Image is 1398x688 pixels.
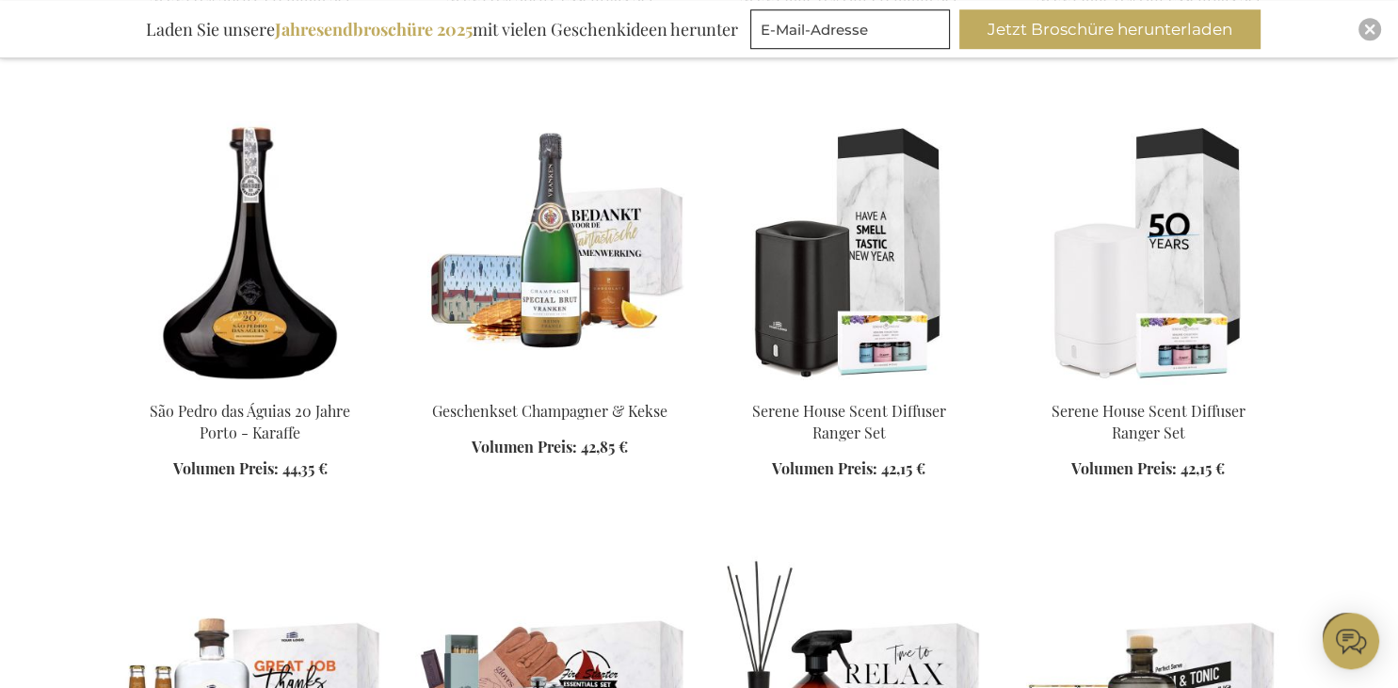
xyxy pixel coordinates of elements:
a: Volumen Preis: 44,35 € [173,458,328,480]
span: 42,15 € [1181,458,1225,478]
a: Volumen Preis: 42,85 € [472,437,628,458]
span: Volumen Preis: [472,437,577,456]
a: São Pedro das Águias Port 20 Years - Decanter [116,377,385,395]
a: Volumen Preis: 42,15 € [772,458,925,480]
a: São Pedro das Águias 20 Jahre Porto - Karaffe [150,401,350,442]
div: Close [1358,18,1381,40]
form: marketing offers and promotions [750,9,956,55]
input: E-Mail-Adresse [750,9,950,49]
a: Champagne & Biscuits Gift Set [415,377,684,395]
a: Serene House Scent Diffuser Ranger Set [1052,401,1245,442]
div: Laden Sie unsere mit vielen Geschenkideen herunter [137,9,747,49]
a: Beer Apéro Gift Box [715,377,984,395]
span: 42,15 € [881,458,925,478]
span: Volumen Preis: [173,458,279,478]
img: São Pedro das Águias Port 20 Years - Decanter [116,121,385,385]
span: 44,35 € [282,458,328,478]
span: Volumen Preis: [1071,458,1177,478]
button: Jetzt Broschüre herunterladen [959,9,1261,49]
a: Geschenkset Champagner & Kekse [432,401,667,421]
b: Jahresendbroschüre 2025 [275,18,473,40]
a: Volumen Preis: 42,15 € [1071,458,1225,480]
a: Beer Apéro Gift Box [1014,377,1283,395]
img: Champagne & Biscuits Gift Set [415,121,684,385]
img: Beer Apéro Gift Box [715,121,984,385]
span: Volumen Preis: [772,458,877,478]
a: Serene House Scent Diffuser Ranger Set [752,401,946,442]
img: Beer Apéro Gift Box [1014,121,1283,385]
iframe: belco-activator-frame [1323,613,1379,669]
img: Close [1364,24,1375,35]
span: 42,85 € [581,437,628,456]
